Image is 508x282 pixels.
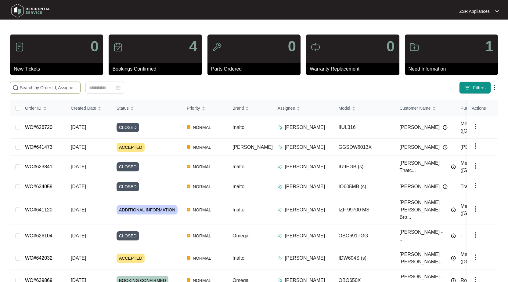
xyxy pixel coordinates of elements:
[20,84,78,91] input: Search by Order Id, Assignee Name, Customer Name, Brand and Model
[473,85,486,91] span: Filters
[461,184,481,189] span: Tradelink
[117,231,139,240] span: CLOSED
[278,207,283,212] img: Assigner Icon
[443,125,448,130] img: Info icon
[117,205,178,214] span: ADDITIONAL INFORMATION
[464,85,470,91] img: filter icon
[13,85,19,91] img: search-icon
[451,207,456,212] img: Info icon
[190,183,214,190] span: NORMAL
[387,39,395,54] p: 0
[232,233,248,238] span: Omega
[190,124,214,131] span: NORMAL
[190,144,214,151] span: NORMAL
[285,255,325,262] p: [PERSON_NAME]
[232,125,244,130] span: Inalto
[400,159,448,174] span: [PERSON_NAME] Thatc...
[278,256,283,261] img: Assigner Icon
[409,65,498,73] p: Need Information
[334,100,395,116] th: Model
[15,42,24,52] img: icon
[190,163,214,170] span: NORMAL
[187,125,190,129] img: Vercel Logo
[71,233,86,238] span: [DATE]
[117,105,129,112] span: Status
[285,183,325,190] p: [PERSON_NAME]
[400,144,440,151] span: [PERSON_NAME]
[472,254,479,261] img: dropdown arrow
[278,105,295,112] span: Assignee
[71,207,86,212] span: [DATE]
[71,164,86,169] span: [DATE]
[472,205,479,213] img: dropdown arrow
[273,100,334,116] th: Assignee
[461,233,462,238] span: -
[25,125,52,130] a: WO#626720
[190,206,214,214] span: NORMAL
[25,255,52,261] a: WO#642032
[467,100,498,116] th: Actions
[285,163,325,170] p: [PERSON_NAME]
[25,184,52,189] a: WO#634059
[278,233,283,238] img: Assigner Icon
[232,184,244,189] span: Inalto
[400,124,440,131] span: [PERSON_NAME]
[443,184,448,189] img: Info icon
[112,65,202,73] p: Bookings Confirmed
[212,42,222,52] img: icon
[117,254,145,263] span: ACCEPTED
[334,195,395,225] td: IZF 99700 MST
[232,164,244,169] span: Inalto
[91,39,99,54] p: 0
[310,65,399,73] p: Warranty Replacement
[395,100,456,116] th: Customer Name
[459,82,491,94] button: filter iconFilters
[71,125,86,130] span: [DATE]
[278,164,283,169] img: Assigner Icon
[211,65,301,73] p: Parts Ordered
[491,84,498,91] img: dropdown arrow
[400,183,440,190] span: [PERSON_NAME]
[334,116,395,139] td: IIUL316
[14,65,103,73] p: New Tickets
[285,206,325,214] p: [PERSON_NAME]
[472,162,479,170] img: dropdown arrow
[285,144,325,151] p: [PERSON_NAME]
[187,208,190,211] img: Vercel Logo
[472,182,479,189] img: dropdown arrow
[451,164,456,169] img: Info icon
[400,251,448,266] span: [PERSON_NAME] [PERSON_NAME]..
[288,39,296,54] p: 0
[190,255,214,262] span: NORMAL
[459,8,490,14] p: ZSR Appliances
[472,231,479,239] img: dropdown arrow
[443,145,448,150] img: Info icon
[334,178,395,195] td: IO605MB (s)
[472,123,479,130] img: dropdown arrow
[334,156,395,178] td: IU9EGB (s)
[187,145,190,149] img: Vercel Logo
[400,199,448,221] span: [PERSON_NAME] [PERSON_NAME] Bro...
[25,233,52,238] a: WO#626104
[472,142,479,150] img: dropdown arrow
[117,182,139,191] span: CLOSED
[71,145,86,150] span: [DATE]
[232,207,244,212] span: Inalto
[25,164,52,169] a: WO#623841
[461,145,501,150] span: [PERSON_NAME]
[409,42,419,52] img: icon
[112,100,182,116] th: Status
[334,139,395,156] td: GGSDW6013X
[117,143,145,152] span: ACCEPTED
[461,105,492,112] span: Purchased From
[20,100,66,116] th: Order ID
[232,255,244,261] span: Inalto
[495,10,499,13] img: dropdown arrow
[232,105,244,112] span: Brand
[25,145,52,150] a: WO#641473
[187,234,190,237] img: Vercel Logo
[339,105,350,112] span: Model
[278,145,283,150] img: Assigner Icon
[485,39,493,54] p: 1
[66,100,112,116] th: Created Date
